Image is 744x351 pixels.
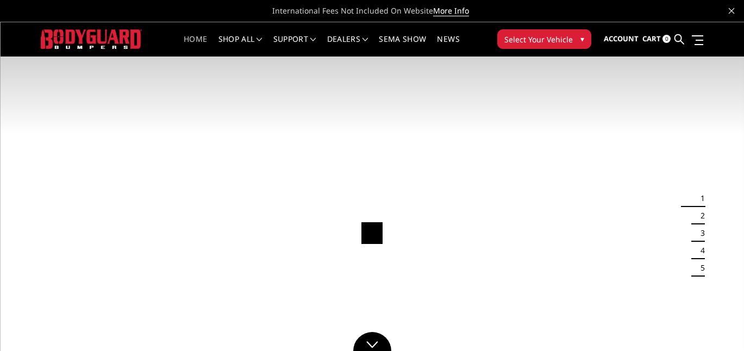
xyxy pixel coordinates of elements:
[694,259,705,277] button: 5 of 5
[437,35,459,57] a: News
[694,224,705,242] button: 3 of 5
[327,35,368,57] a: Dealers
[353,332,391,351] a: Click to Down
[184,35,207,57] a: Home
[694,207,705,224] button: 2 of 5
[504,34,573,45] span: Select Your Vehicle
[273,35,316,57] a: Support
[218,35,262,57] a: shop all
[433,5,469,16] a: More Info
[694,242,705,259] button: 4 of 5
[694,190,705,207] button: 1 of 5
[379,35,426,57] a: SEMA Show
[642,24,671,54] a: Cart 0
[604,24,639,54] a: Account
[604,34,639,43] span: Account
[580,33,584,45] span: ▾
[497,29,591,49] button: Select Your Vehicle
[642,34,661,43] span: Cart
[41,29,142,49] img: BODYGUARD BUMPERS
[662,35,671,43] span: 0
